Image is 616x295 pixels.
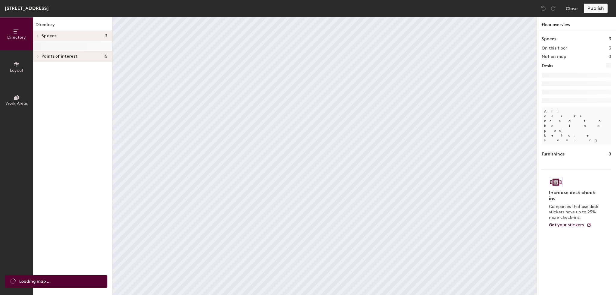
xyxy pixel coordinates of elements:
span: 3 [105,34,107,38]
img: Undo [541,5,547,11]
span: Get your stickers [549,222,584,227]
span: Layout [10,68,23,73]
h2: 3 [609,46,611,51]
p: All desks need to be in a pod before saving [542,107,611,145]
h2: On this floor [542,46,567,51]
h2: 0 [608,54,611,59]
p: Companies that use desk stickers have up to 25% more check-ins. [549,204,600,220]
div: [STREET_ADDRESS] [5,5,49,12]
h2: Not on map [542,54,566,59]
span: Points of interest [42,54,77,59]
h1: 0 [608,151,611,158]
canvas: Map [112,17,537,295]
h1: Furnishings [542,151,565,158]
span: 15 [103,54,107,59]
h1: Desks [542,63,553,69]
h4: Increase desk check-ins [549,190,600,202]
h1: 3 [609,36,611,42]
img: Redo [550,5,556,11]
h1: Spaces [542,36,556,42]
h1: Directory [33,22,112,31]
span: Loading map ... [19,278,51,285]
img: Sticker logo [549,177,563,187]
button: Close [566,4,578,13]
h1: Floor overview [537,17,616,31]
span: Directory [7,35,26,40]
span: Spaces [42,34,57,38]
span: Work Areas [5,101,28,106]
a: Get your stickers [549,223,591,228]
